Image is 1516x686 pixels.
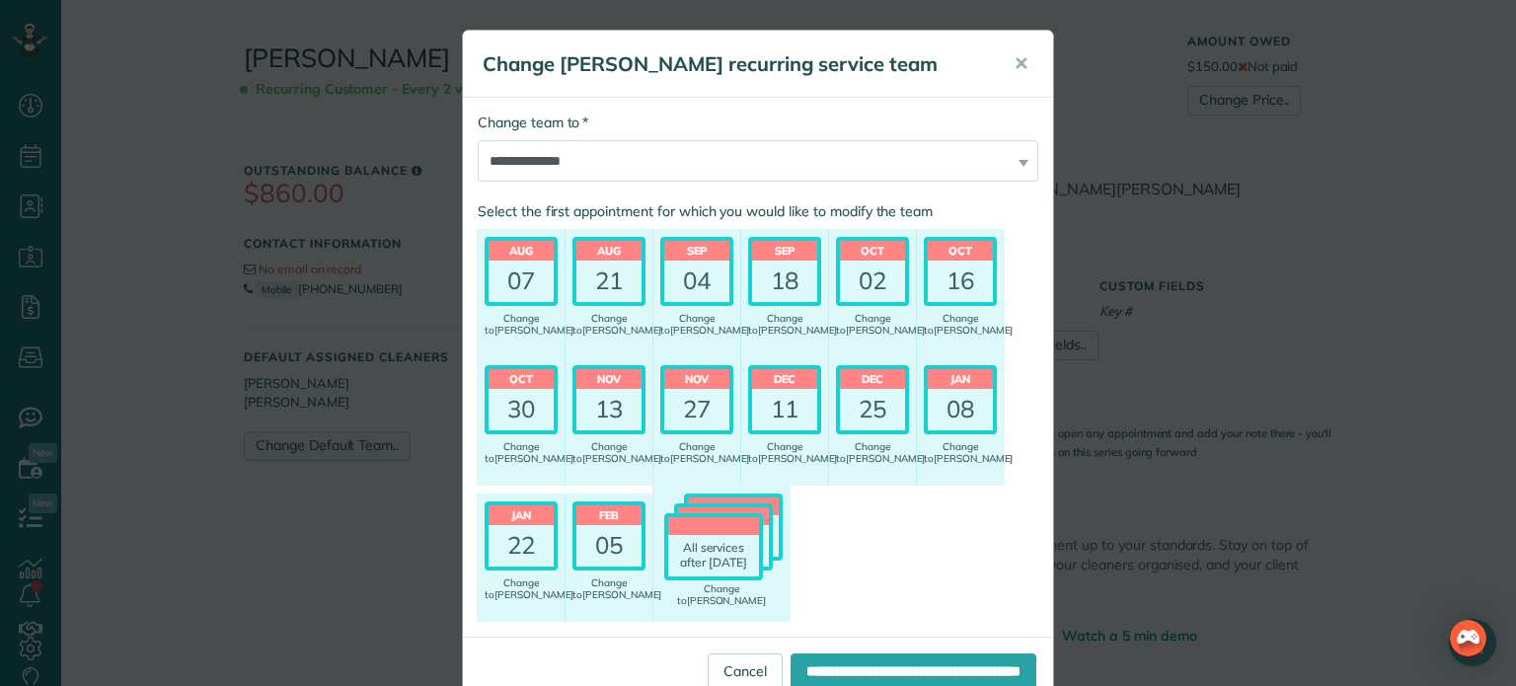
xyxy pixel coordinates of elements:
div: Change to [748,441,821,465]
div: 22 [489,525,554,567]
header: Aug [576,241,642,261]
span: [PERSON_NAME] [687,594,767,607]
div: 13 [576,389,642,430]
div: 16 [928,261,993,302]
div: Change to [485,577,558,601]
header: Nov [664,369,729,389]
div: Change to [836,441,909,465]
div: 08 [928,389,993,430]
span: [PERSON_NAME] [494,588,574,601]
header: Sep [752,241,817,261]
header: Dec [752,369,817,389]
span: [PERSON_NAME] [934,452,1014,465]
span: [PERSON_NAME] [670,324,750,337]
header: Sep [664,241,729,261]
div: Change to [660,441,733,465]
div: Change to [924,441,997,465]
div: 18 [752,261,817,302]
span: [PERSON_NAME] [494,324,574,337]
header: Oct [489,369,554,389]
div: Change to [660,583,783,607]
div: 11 [752,389,817,430]
header: Oct [840,241,905,261]
div: 27 [664,389,729,430]
header: Oct [928,241,993,261]
h5: Change [PERSON_NAME] recurring service team [483,50,986,78]
header: Dec [840,369,905,389]
header: Nov [576,369,642,389]
div: 05 [576,525,642,567]
div: 30 [489,389,554,430]
div: All services after [DATE] [668,535,759,576]
div: Change to [572,577,645,601]
span: [PERSON_NAME] [494,452,574,465]
span: [PERSON_NAME] [582,324,662,337]
div: 04 [664,261,729,302]
header: Feb [576,505,642,525]
header: Aug [489,241,554,261]
div: Change to [485,313,558,337]
div: Change to [485,441,558,465]
div: Change to [924,313,997,337]
span: [PERSON_NAME] [846,452,926,465]
div: 25 [840,389,905,430]
div: 07 [489,261,554,302]
span: [PERSON_NAME] [846,324,926,337]
div: Change to [836,313,909,337]
div: 21 [576,261,642,302]
div: Change to [660,313,733,337]
span: [PERSON_NAME] [934,324,1014,337]
span: [PERSON_NAME] [758,452,838,465]
span: [PERSON_NAME] [582,588,662,601]
span: [PERSON_NAME] [582,452,662,465]
div: Change to [572,441,645,465]
header: Jan [489,505,554,525]
label: Select the first appointment for which you would like to modify the team [478,201,1038,221]
div: Change to [748,313,821,337]
label: Change team to [478,113,588,132]
span: [PERSON_NAME] [758,324,838,337]
span: ✕ [1014,52,1028,75]
span: [PERSON_NAME] [670,452,750,465]
div: 02 [840,261,905,302]
header: Jan [928,369,993,389]
div: Change to [572,313,645,337]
